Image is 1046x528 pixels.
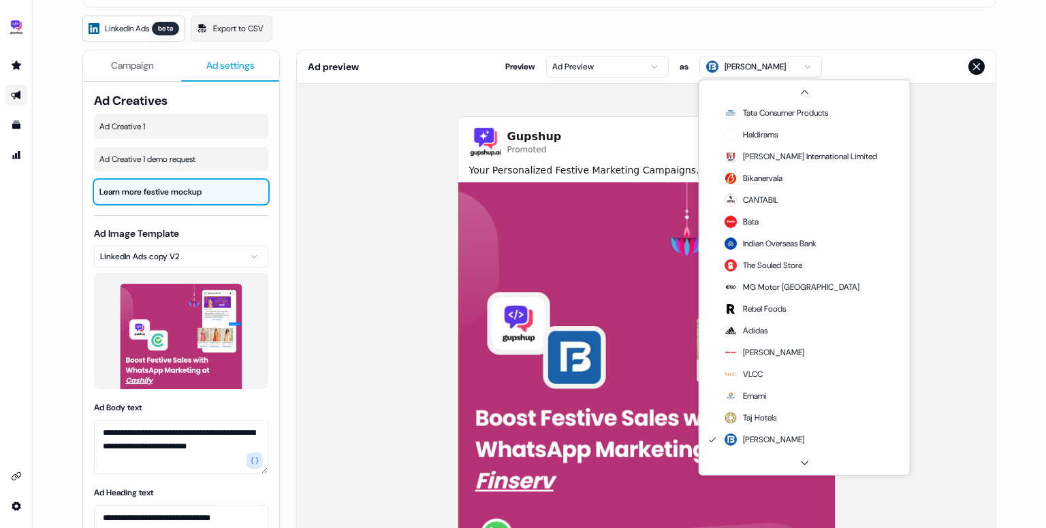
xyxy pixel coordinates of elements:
div: Emami [724,389,767,403]
div: The Souled Store [724,259,802,272]
div: Rebel Foods [724,302,786,316]
div: Taj Hotels [724,411,776,425]
div: [PERSON_NAME] [724,346,804,359]
div: Bata [724,215,759,229]
div: Adidas [724,324,767,337]
div: Indian Overseas Bank [724,237,817,250]
div: Tata Consumer Products [724,106,828,120]
div: [PERSON_NAME] International Limited [724,150,877,163]
div: VLCC [724,367,763,381]
div: [PERSON_NAME] [724,433,804,446]
div: Haldirams [724,128,778,142]
div: MG Motor [GEOGRAPHIC_DATA] [724,280,859,294]
div: Bikanervala [724,171,782,185]
div: CANTABIL [724,193,778,207]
